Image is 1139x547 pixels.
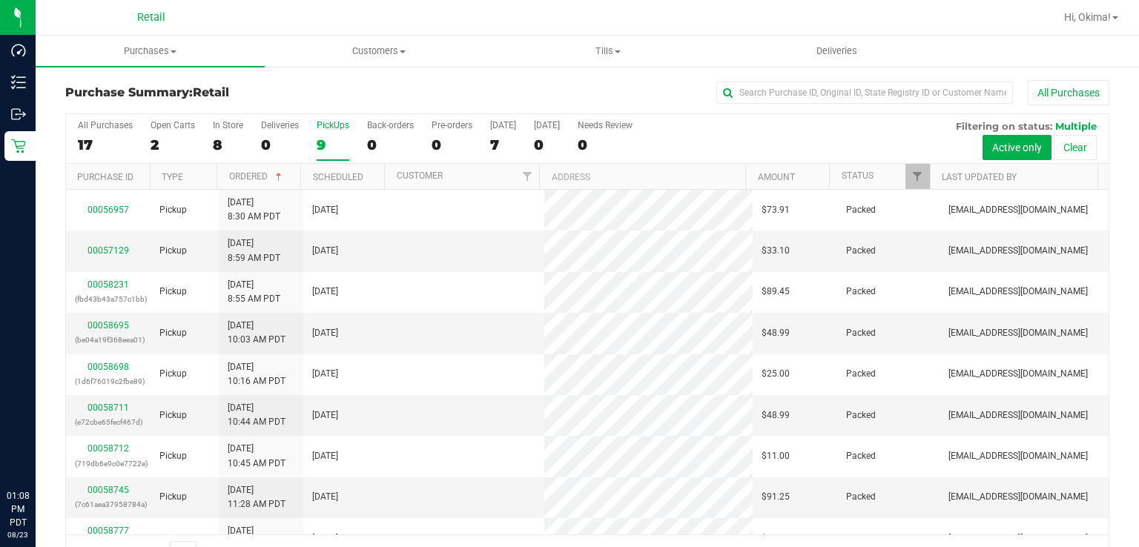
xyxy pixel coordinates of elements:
[11,43,26,58] inline-svg: Dashboard
[75,292,142,306] p: (fbd43b43a757c1bb)
[948,367,1088,381] span: [EMAIL_ADDRESS][DOMAIN_NAME]
[948,408,1088,422] span: [EMAIL_ADDRESS][DOMAIN_NAME]
[77,172,133,182] a: Purchase ID
[75,333,142,347] p: (be04a19f368eea01)
[228,319,285,347] span: [DATE] 10:03 AM PDT
[78,136,133,153] div: 17
[758,172,795,182] a: Amount
[312,367,338,381] span: [DATE]
[367,136,414,153] div: 0
[228,278,280,306] span: [DATE] 8:55 AM PDT
[494,44,722,58] span: Tills
[88,443,129,454] a: 00058712
[261,136,299,153] div: 0
[846,244,876,258] span: Packed
[193,85,229,99] span: Retail
[432,136,472,153] div: 0
[762,490,790,504] span: $91.25
[1055,120,1097,132] span: Multiple
[213,136,243,153] div: 8
[228,442,285,470] span: [DATE] 10:45 AM PDT
[162,172,183,182] a: Type
[948,490,1088,504] span: [EMAIL_ADDRESS][DOMAIN_NAME]
[846,367,876,381] span: Packed
[539,164,745,190] th: Address
[722,36,951,67] a: Deliveries
[75,497,142,511] p: (7c61aea37958784a)
[151,120,195,130] div: Open Carts
[159,326,187,340] span: Pickup
[36,36,265,67] a: Purchases
[432,120,472,130] div: Pre-orders
[490,136,516,153] div: 7
[265,36,494,67] a: Customers
[88,320,129,331] a: 00058695
[312,490,338,504] span: [DATE]
[846,408,876,422] span: Packed
[317,120,349,130] div: PickUps
[151,136,195,153] div: 2
[762,531,790,546] span: $25.00
[1064,11,1111,23] span: Hi, Okima!
[948,244,1088,258] span: [EMAIL_ADDRESS][DOMAIN_NAME]
[159,285,187,299] span: Pickup
[762,367,790,381] span: $25.00
[762,285,790,299] span: $89.45
[534,120,560,130] div: [DATE]
[228,196,280,224] span: [DATE] 8:30 AM PDT
[159,449,187,463] span: Pickup
[75,457,142,471] p: (719db6e9c0e7722e)
[213,120,243,130] div: In Store
[762,244,790,258] span: $33.10
[312,408,338,422] span: [DATE]
[65,86,413,99] h3: Purchase Summary:
[11,107,26,122] inline-svg: Outbound
[88,205,129,215] a: 00056957
[36,44,265,58] span: Purchases
[15,428,59,473] iframe: Resource center
[948,285,1088,299] span: [EMAIL_ADDRESS][DOMAIN_NAME]
[159,367,187,381] span: Pickup
[367,120,414,130] div: Back-orders
[159,490,187,504] span: Pickup
[159,203,187,217] span: Pickup
[948,203,1088,217] span: [EMAIL_ADDRESS][DOMAIN_NAME]
[228,236,280,265] span: [DATE] 8:59 AM PDT
[313,172,363,182] a: Scheduled
[137,11,165,24] span: Retail
[842,170,874,181] a: Status
[716,82,1013,104] input: Search Purchase ID, Original ID, State Registry ID or Customer Name...
[88,245,129,256] a: 00057129
[312,326,338,340] span: [DATE]
[228,483,285,511] span: [DATE] 11:28 AM PDT
[312,203,338,217] span: [DATE]
[88,485,129,495] a: 00058745
[312,244,338,258] span: [DATE]
[796,44,877,58] span: Deliveries
[490,120,516,130] div: [DATE]
[578,136,633,153] div: 0
[846,285,876,299] span: Packed
[75,415,142,429] p: (e72cbe65fecf467d)
[762,408,790,422] span: $48.99
[762,326,790,340] span: $48.99
[493,36,722,67] a: Tills
[261,120,299,130] div: Deliveries
[78,120,133,130] div: All Purchases
[159,244,187,258] span: Pickup
[88,402,129,413] a: 00058711
[905,164,930,189] a: Filter
[1028,80,1109,105] button: All Purchases
[846,490,876,504] span: Packed
[846,531,876,546] span: Packed
[846,449,876,463] span: Packed
[312,285,338,299] span: [DATE]
[956,120,1052,132] span: Filtering on status:
[159,531,187,546] span: Pickup
[578,120,633,130] div: Needs Review
[159,408,187,422] span: Pickup
[228,360,285,388] span: [DATE] 10:16 AM PDT
[948,531,1088,546] span: [EMAIL_ADDRESS][DOMAIN_NAME]
[11,75,26,90] inline-svg: Inventory
[7,489,29,529] p: 01:08 PM PDT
